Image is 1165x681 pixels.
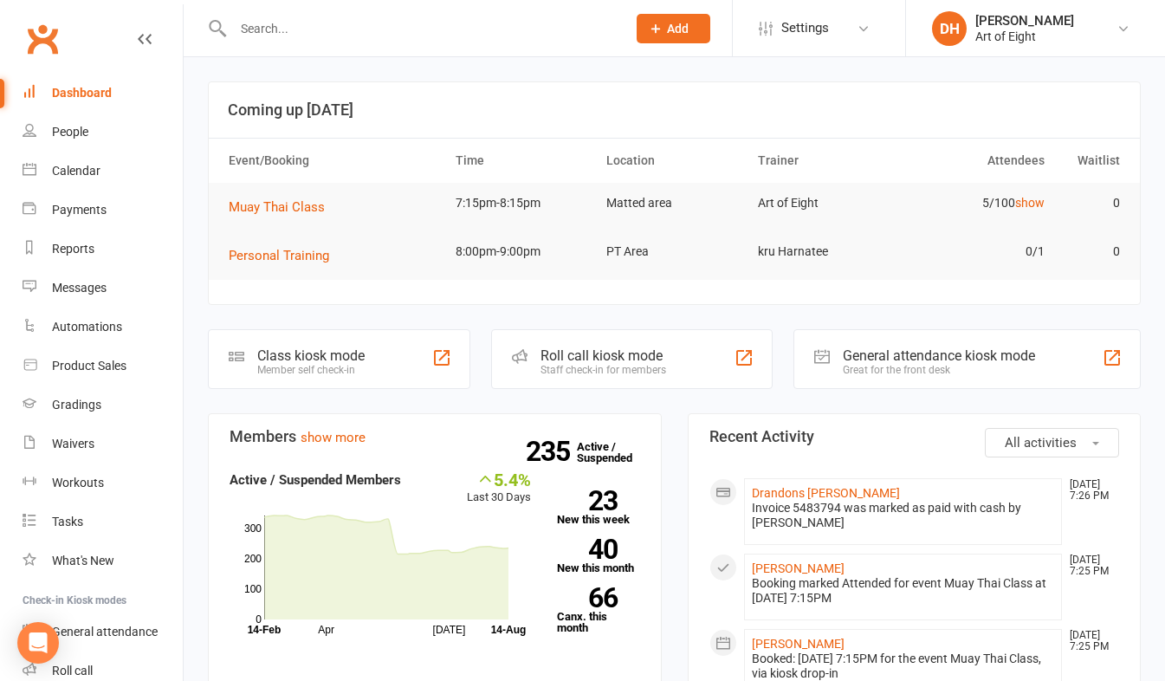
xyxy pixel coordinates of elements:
[52,164,100,178] div: Calendar
[23,425,183,464] a: Waivers
[1052,139,1128,183] th: Waitlist
[526,438,577,464] strong: 235
[599,183,750,224] td: Matted area
[52,242,94,256] div: Reports
[975,29,1074,44] div: Art of Eight
[557,536,618,562] strong: 40
[750,231,902,272] td: kru Harnatee
[1005,435,1077,451] span: All activities
[843,347,1035,364] div: General attendance kiosk mode
[540,364,666,376] div: Staff check-in for members
[257,347,365,364] div: Class kiosk mode
[23,308,183,347] a: Automations
[750,183,902,224] td: Art of Eight
[752,652,1055,681] div: Booked: [DATE] 7:15PM for the event Muay Thai Class, via kiosk drop-in
[467,470,531,507] div: Last 30 Days
[1061,479,1118,502] time: [DATE] 7:26 PM
[1015,196,1045,210] a: show
[229,199,325,215] span: Muay Thai Class
[23,542,183,580] a: What's New
[23,386,183,425] a: Gradings
[301,430,366,445] a: show more
[448,139,599,183] th: Time
[23,152,183,191] a: Calendar
[540,347,666,364] div: Roll call kiosk mode
[52,664,93,678] div: Roll call
[901,139,1052,183] th: Attendees
[23,347,183,386] a: Product Sales
[17,622,59,664] div: Open Intercom Messenger
[52,359,126,373] div: Product Sales
[752,637,845,651] a: [PERSON_NAME]
[1052,183,1128,224] td: 0
[23,613,183,652] a: General attendance kiosk mode
[52,203,107,217] div: Payments
[637,14,710,43] button: Add
[23,230,183,269] a: Reports
[230,472,401,488] strong: Active / Suspended Members
[448,231,599,272] td: 8:00pm-9:00pm
[23,269,183,308] a: Messages
[557,539,640,574] a: 40New this month
[599,139,750,183] th: Location
[752,501,1055,530] div: Invoice 5483794 was marked as paid with cash by [PERSON_NAME]
[557,587,640,633] a: 66Canx. this month
[752,576,1055,606] div: Booking marked Attended for event Muay Thai Class at [DATE] 7:15PM
[23,191,183,230] a: Payments
[52,320,122,334] div: Automations
[257,364,365,376] div: Member self check-in
[975,13,1074,29] div: [PERSON_NAME]
[709,428,1120,445] h3: Recent Activity
[229,245,341,266] button: Personal Training
[52,625,158,639] div: General attendance
[52,515,83,529] div: Tasks
[228,16,614,41] input: Search...
[667,22,689,36] span: Add
[21,17,64,61] a: Clubworx
[23,113,183,152] a: People
[752,561,845,575] a: [PERSON_NAME]
[23,503,183,542] a: Tasks
[52,554,114,567] div: What's New
[750,139,902,183] th: Trainer
[52,437,94,451] div: Waivers
[228,101,1121,119] h3: Coming up [DATE]
[229,197,337,217] button: Muay Thai Class
[1061,630,1118,652] time: [DATE] 7:25 PM
[752,486,900,500] a: Drandons [PERSON_NAME]
[1052,231,1128,272] td: 0
[557,490,640,525] a: 23New this week
[23,464,183,503] a: Workouts
[52,86,112,100] div: Dashboard
[52,281,107,295] div: Messages
[557,585,618,611] strong: 66
[932,11,967,46] div: DH
[52,398,101,412] div: Gradings
[1061,555,1118,577] time: [DATE] 7:25 PM
[23,74,183,113] a: Dashboard
[467,470,531,489] div: 5.4%
[577,428,653,477] a: 235Active / Suspended
[901,183,1052,224] td: 5/100
[448,183,599,224] td: 7:15pm-8:15pm
[229,248,329,263] span: Personal Training
[221,139,448,183] th: Event/Booking
[901,231,1052,272] td: 0/1
[557,488,618,514] strong: 23
[985,428,1119,457] button: All activities
[230,428,640,445] h3: Members
[52,476,104,490] div: Workouts
[599,231,750,272] td: PT Area
[781,9,829,48] span: Settings
[843,364,1035,376] div: Great for the front desk
[52,125,88,139] div: People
